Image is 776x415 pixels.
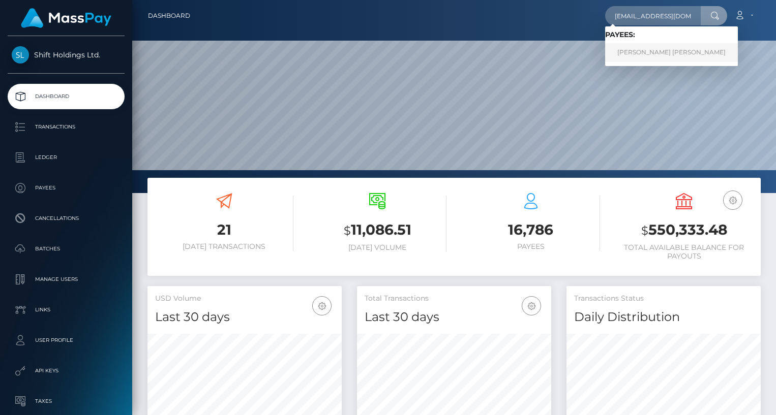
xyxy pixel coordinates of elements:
[344,224,351,238] small: $
[8,114,125,140] a: Transactions
[8,236,125,262] a: Batches
[605,30,738,39] h6: Payees:
[155,242,293,251] h6: [DATE] Transactions
[365,294,544,304] h5: Total Transactions
[605,6,701,25] input: Search...
[605,43,738,62] a: [PERSON_NAME] [PERSON_NAME]
[8,389,125,414] a: Taxes
[8,84,125,109] a: Dashboard
[12,150,121,165] p: Ledger
[365,308,544,326] h4: Last 30 days
[12,394,121,409] p: Taxes
[8,206,125,231] a: Cancellations
[155,308,334,326] h4: Last 30 days
[12,119,121,135] p: Transactions
[155,294,334,304] h5: USD Volume
[574,308,753,326] h4: Daily Distribution
[8,328,125,353] a: User Profile
[12,180,121,196] p: Payees
[12,89,121,104] p: Dashboard
[12,46,29,63] img: Shift Holdings Ltd.
[21,8,111,28] img: MassPay Logo
[8,145,125,170] a: Ledger
[12,211,121,226] p: Cancellations
[615,243,754,261] h6: Total Available Balance for Payouts
[8,175,125,201] a: Payees
[615,220,754,241] h3: 550,333.48
[641,224,648,238] small: $
[155,220,293,240] h3: 21
[309,220,447,241] h3: 11,086.51
[12,241,121,257] p: Batches
[12,302,121,317] p: Links
[462,242,600,251] h6: Payees
[309,243,447,252] h6: [DATE] Volume
[12,272,121,287] p: Manage Users
[12,363,121,378] p: API Keys
[8,297,125,323] a: Links
[8,267,125,292] a: Manage Users
[574,294,753,304] h5: Transactions Status
[8,358,125,384] a: API Keys
[462,220,600,240] h3: 16,786
[148,5,190,26] a: Dashboard
[8,50,125,59] span: Shift Holdings Ltd.
[12,333,121,348] p: User Profile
